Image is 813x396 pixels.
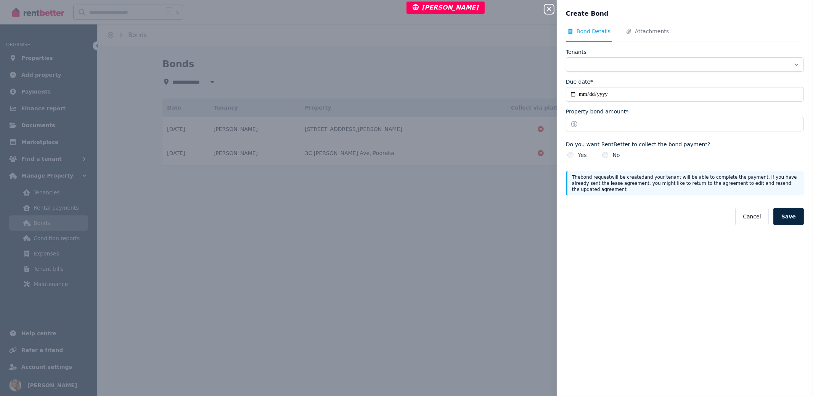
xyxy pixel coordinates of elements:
[566,27,804,42] nav: Tabs
[566,78,593,86] label: Due date*
[566,9,608,18] span: Create Bond
[577,27,611,35] span: Bond Details
[735,208,768,225] button: Cancel
[572,174,799,192] p: The bond request will be created and your tenant will be able to complete the payment. If you hav...
[578,151,587,159] label: Yes
[566,108,628,115] label: Property bond amount*
[566,141,804,148] label: Do you want RentBetter to collect the bond payment?
[635,27,669,35] span: Attachments
[566,48,586,56] label: Tenants
[613,151,620,159] label: No
[773,208,804,225] button: Save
